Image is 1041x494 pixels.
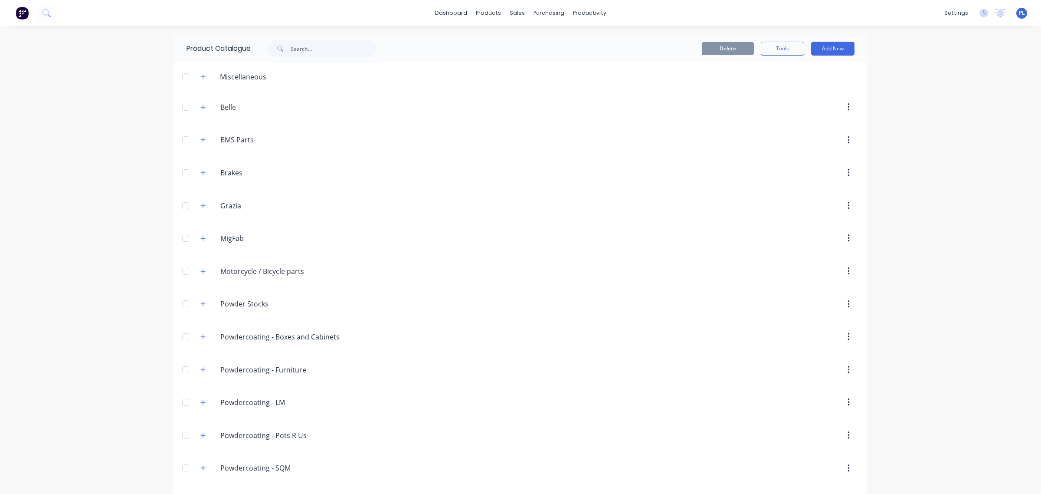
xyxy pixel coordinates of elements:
input: Enter category name [220,332,339,342]
input: Enter category name [220,168,324,178]
input: Enter category name [220,463,324,473]
input: Enter category name [220,430,324,441]
input: Enter category name [220,266,324,277]
div: settings [940,7,972,20]
div: products [471,7,505,20]
input: Enter category name [220,365,324,375]
a: dashboard [431,7,471,20]
div: Miscellaneous [213,72,273,82]
button: Tools [761,42,804,56]
input: Search... [291,40,376,57]
input: Enter category name [220,397,324,408]
button: Delete [702,42,754,55]
div: purchasing [529,7,569,20]
div: Product Catalogue [173,35,251,63]
input: Enter category name [220,102,324,112]
img: Factory [16,7,29,20]
div: productivity [569,7,611,20]
input: Enter category name [220,233,324,244]
button: Add New [811,42,854,56]
input: Enter category name [220,201,324,211]
input: Enter category name [220,299,324,309]
input: Enter category name [220,135,324,145]
span: PL [1019,9,1025,17]
div: sales [505,7,529,20]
